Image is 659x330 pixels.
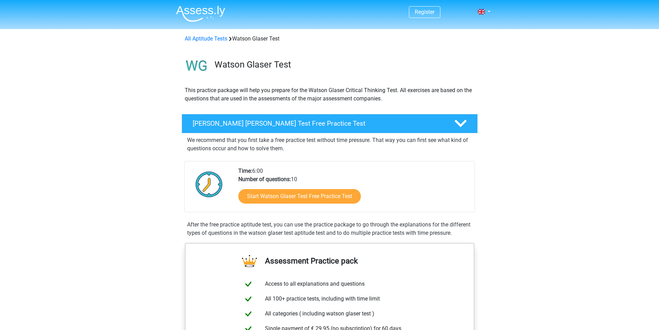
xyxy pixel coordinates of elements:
h4: [PERSON_NAME] [PERSON_NAME] Test Free Practice Test [193,119,443,127]
div: 6:00 10 [233,167,474,212]
a: All Aptitude Tests [185,35,227,42]
p: This practice package will help you prepare for the Watson Glaser Critical Thinking Test. All exe... [185,86,475,103]
div: After the free practice aptitude test, you can use the practice package to go through the explana... [184,221,475,237]
img: Clock [192,167,227,202]
img: Assessly [176,6,225,22]
div: Watson Glaser Test [182,35,477,43]
a: [PERSON_NAME] [PERSON_NAME] Test Free Practice Test [179,114,480,133]
b: Number of questions: [238,176,291,182]
a: Register [415,9,434,15]
img: watson glaser test [182,51,211,81]
b: Time: [238,168,252,174]
p: We recommend that you first take a free practice test without time pressure. That way you can fir... [187,136,472,153]
a: Start Watson Glaser Test Free Practice Test [238,189,361,204]
h3: Watson Glaser Test [214,59,472,70]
